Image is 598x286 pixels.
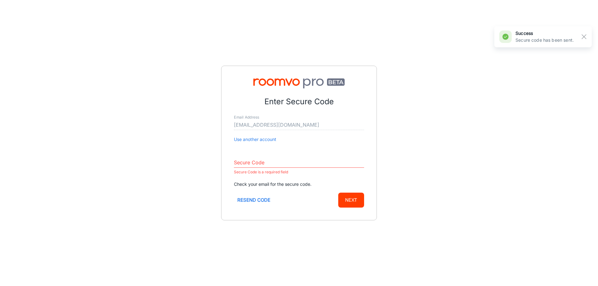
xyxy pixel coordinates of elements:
h6: success [515,30,574,37]
input: myname@example.com [234,120,364,130]
button: Use another account [234,136,276,143]
p: Secure code has been sent. [515,37,574,44]
button: Next [338,193,364,208]
p: Enter Secure Code [234,96,364,108]
p: Check your email for the secure code. [234,181,364,188]
label: Email Address [234,115,259,120]
input: Enter secure code [234,158,364,168]
button: Resend code [234,193,274,208]
img: Roomvo PRO Beta [234,78,364,88]
p: Secure Code is a required field [234,168,364,176]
